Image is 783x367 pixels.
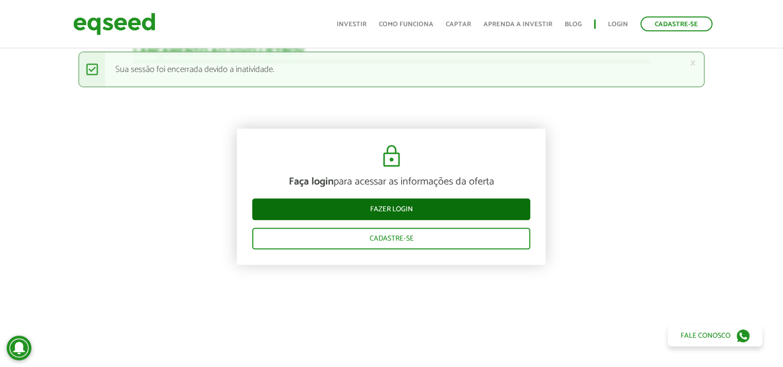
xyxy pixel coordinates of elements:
[446,21,471,28] a: Captar
[289,173,334,190] strong: Faça login
[379,21,433,28] a: Como funciona
[379,144,404,169] img: cadeado.svg
[668,325,762,346] a: Fale conosco
[252,228,530,249] a: Cadastre-se
[608,21,628,28] a: Login
[640,16,712,31] a: Cadastre-se
[252,176,530,188] p: para acessar as informações da oferta
[252,198,530,220] a: Fazer login
[690,58,696,68] a: ×
[78,51,705,87] div: Sua sessão foi encerrada devido a inatividade.
[337,21,367,28] a: Investir
[483,21,552,28] a: Aprenda a investir
[565,21,582,28] a: Blog
[73,10,155,38] img: EqSeed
